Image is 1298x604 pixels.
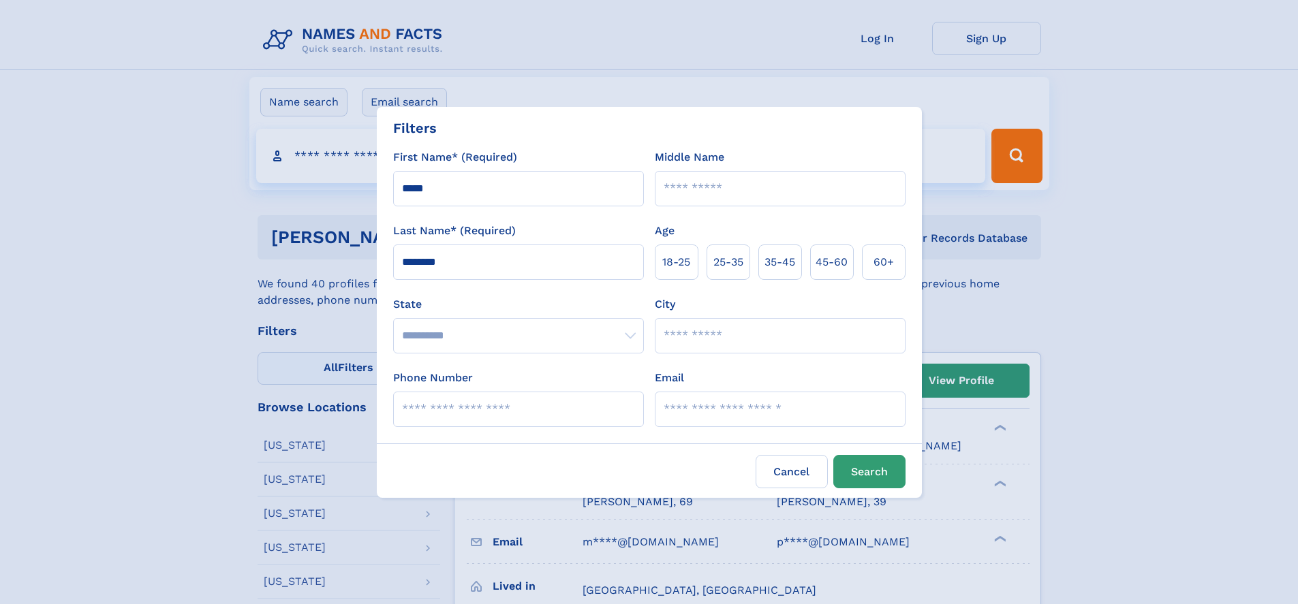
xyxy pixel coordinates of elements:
[393,223,516,239] label: Last Name* (Required)
[764,254,795,270] span: 35‑45
[816,254,848,270] span: 45‑60
[655,223,675,239] label: Age
[393,118,437,138] div: Filters
[655,149,724,165] label: Middle Name
[655,296,675,313] label: City
[655,370,684,386] label: Email
[833,455,906,488] button: Search
[662,254,690,270] span: 18‑25
[393,296,644,313] label: State
[393,149,517,165] label: First Name* (Required)
[874,254,894,270] span: 60+
[393,370,473,386] label: Phone Number
[756,455,828,488] label: Cancel
[713,254,743,270] span: 25‑35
